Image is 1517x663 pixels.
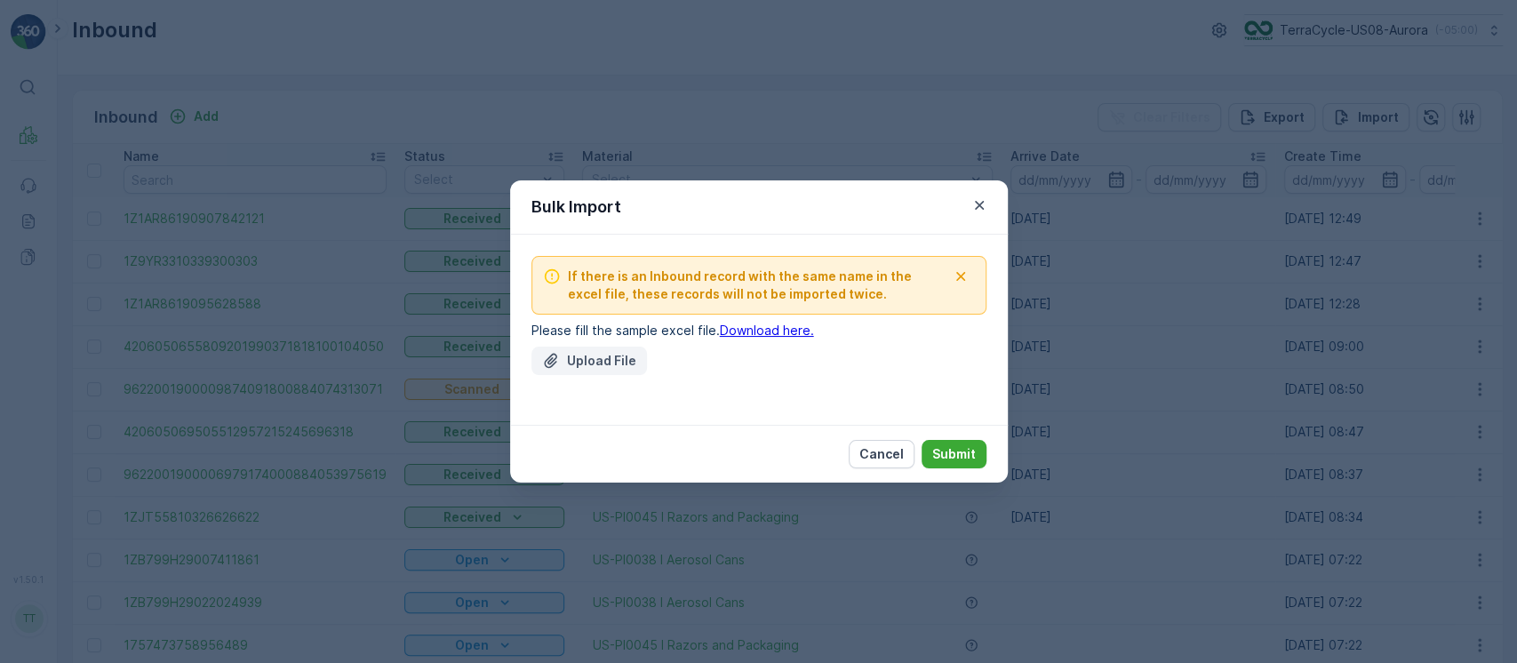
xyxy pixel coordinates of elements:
p: Upload File [567,352,636,370]
span: If there is an Inbound record with the same name in the excel file, these records will not be imp... [568,268,946,303]
p: Cancel [859,445,904,463]
p: Submit [932,445,976,463]
p: Bulk Import [531,195,621,220]
a: Download here. [720,323,814,338]
button: Upload File [531,347,647,375]
button: Submit [922,440,986,468]
button: Cancel [849,440,914,468]
p: Please fill the sample excel file. [531,322,986,339]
